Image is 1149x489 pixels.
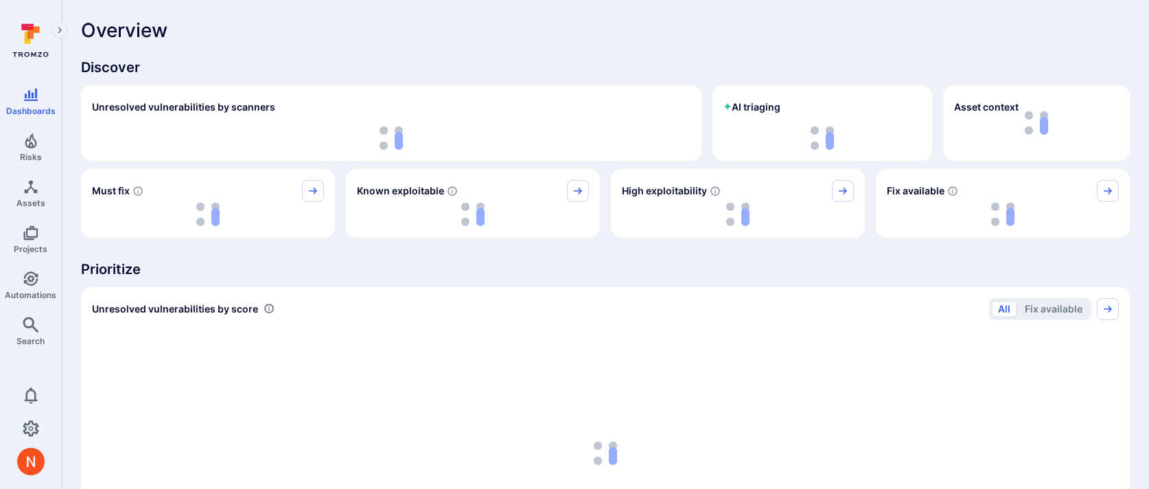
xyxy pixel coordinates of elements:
div: Known exploitable [346,169,600,238]
svg: EPSS score ≥ 0.7 [710,185,721,196]
svg: Confirmed exploitable by KEV [447,185,458,196]
div: loading spinner [357,202,589,227]
button: All [992,301,1017,317]
div: Neeren Patki [17,448,45,475]
i: Expand navigation menu [55,25,65,36]
svg: Risk score >=40 , missed SLA [132,185,143,196]
div: loading spinner [723,126,921,150]
div: Must fix [81,169,335,238]
div: loading spinner [622,202,854,227]
div: loading spinner [92,126,690,150]
span: Must fix [92,184,130,198]
span: Projects [14,244,47,254]
button: Expand navigation menu [51,22,68,38]
span: Fix available [887,184,944,198]
span: Unresolved vulnerabilities by score [92,302,258,316]
span: High exploitability [622,184,707,198]
span: Asset context [954,100,1019,114]
div: loading spinner [92,202,324,227]
span: Assets [16,198,45,208]
div: High exploitability [611,169,865,238]
img: ACg8ocIprwjrgDQnDsNSk9Ghn5p5-B8DpAKWoJ5Gi9syOE4K59tr4Q=s96-c [17,448,45,475]
svg: Vulnerabilities with fix available [947,185,958,196]
span: Discover [81,58,1130,77]
span: Search [16,336,45,346]
img: Loading... [726,203,750,226]
span: Automations [5,290,56,300]
h2: Unresolved vulnerabilities by scanners [92,100,275,114]
img: Loading... [196,203,220,226]
img: Loading... [991,203,1014,226]
img: Loading... [594,442,617,465]
span: Dashboards [6,106,56,116]
button: Fix available [1019,301,1089,317]
div: Number of vulnerabilities in status 'Open' 'Triaged' and 'In process' grouped by score [264,302,275,316]
div: loading spinner [887,202,1119,227]
span: Risks [20,152,42,162]
h2: AI triaging [723,100,780,114]
img: Loading... [811,126,834,150]
div: Fix available [876,169,1130,238]
span: Known exploitable [357,184,444,198]
img: Loading... [380,126,403,150]
span: Prioritize [81,260,1130,279]
span: Overview [81,19,167,41]
img: Loading... [461,203,485,226]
